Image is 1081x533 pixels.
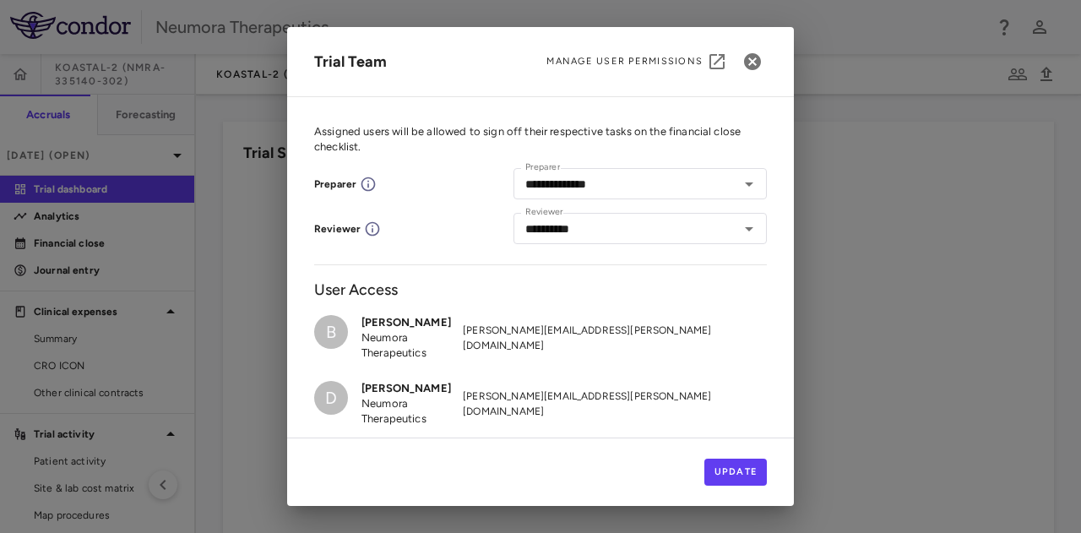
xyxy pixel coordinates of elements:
div: Preparer [314,177,356,192]
button: Update [704,459,768,486]
h6: User Access [314,279,767,302]
p: Neumora Therapeutics [361,330,463,361]
span: Manage User Permissions [546,55,703,68]
div: Trial Team [314,51,387,73]
svg: For this trial, user can close periods and comment, but cannot open periods, or edit or delete tr... [364,220,381,237]
p: Assigned users will be allowed to sign off their respective tasks on the financial close checklist. [314,124,767,155]
svg: For this trial, user can edit trial data, open periods, and comment, but cannot close periods. [360,176,377,193]
label: Reviewer [525,205,563,220]
button: Open [737,172,761,196]
h6: [PERSON_NAME] [361,315,463,330]
span: [PERSON_NAME][EMAIL_ADDRESS][PERSON_NAME][DOMAIN_NAME] [463,389,767,419]
label: Preparer [525,160,560,175]
div: Reviewer [314,221,361,237]
span: [PERSON_NAME][EMAIL_ADDRESS][PERSON_NAME][DOMAIN_NAME] [463,323,767,353]
a: Manage User Permissions [546,47,738,76]
button: Open [737,217,761,241]
div: B [314,315,348,349]
p: Neumora Therapeutics [361,396,463,427]
h6: [PERSON_NAME] [361,381,463,396]
div: D [314,381,348,415]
